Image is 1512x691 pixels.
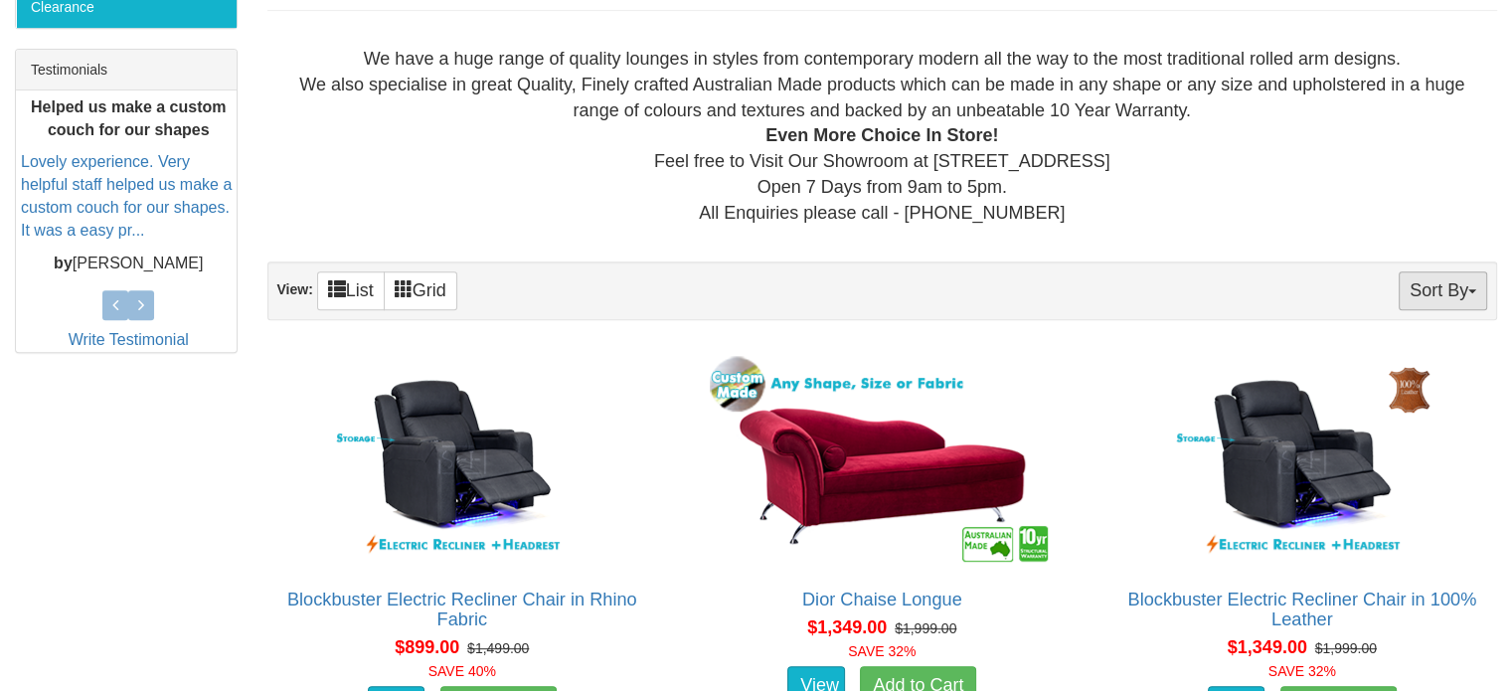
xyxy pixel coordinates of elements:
a: Lovely experience. Very helpful staff helped us make a custom couch for our shapes. It was a easy... [21,153,232,239]
div: We have a huge range of quality lounges in styles from contemporary modern all the way to the mos... [283,47,1482,226]
font: SAVE 32% [848,643,916,659]
strong: View: [277,281,313,297]
font: SAVE 40% [428,663,496,679]
del: $1,999.00 [895,620,956,636]
span: $899.00 [395,637,459,657]
b: Even More Choice In Store! [765,125,998,145]
img: Dior Chaise Longue [703,351,1061,570]
span: $1,349.00 [1228,637,1307,657]
div: Testimonials [16,50,237,90]
a: Grid [384,271,457,310]
a: Blockbuster Electric Recliner Chair in 100% Leather [1127,590,1476,629]
span: $1,349.00 [807,617,887,637]
a: Dior Chaise Longue [802,590,962,609]
p: [PERSON_NAME] [21,253,237,275]
a: Write Testimonial [69,331,189,348]
img: Blockbuster Electric Recliner Chair in 100% Leather [1123,351,1481,570]
del: $1,999.00 [1315,640,1377,656]
a: List [317,271,385,310]
b: by [54,255,73,271]
b: Helped us make a custom couch for our shapes [31,98,227,138]
button: Sort By [1399,271,1487,310]
a: Blockbuster Electric Recliner Chair in Rhino Fabric [287,590,637,629]
del: $1,499.00 [467,640,529,656]
font: SAVE 32% [1268,663,1336,679]
img: Blockbuster Electric Recliner Chair in Rhino Fabric [283,351,641,570]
